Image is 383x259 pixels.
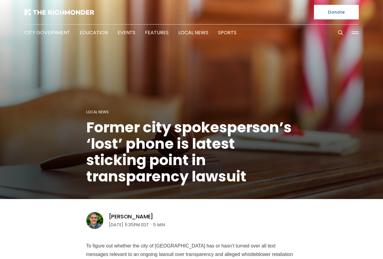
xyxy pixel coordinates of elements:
[86,109,109,115] a: Local News
[86,212,103,229] img: Graham Moomaw
[109,221,149,228] time: [DATE] 5:35PM EDT
[117,29,135,36] a: Events
[178,29,208,36] a: Local News
[25,9,94,15] img: The Richmonder
[153,221,165,228] span: 5 min
[314,5,359,19] a: Donate
[80,29,108,36] a: Education
[336,28,345,37] button: Search this site
[109,213,154,220] a: [PERSON_NAME]
[86,119,297,185] h1: Former city spokesperson’s ‘lost’ phone is latest sticking point in transparency lawsuit
[25,29,70,36] a: City Government
[145,29,169,36] a: Features
[218,29,236,36] a: Sports
[332,229,383,259] iframe: portal-trigger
